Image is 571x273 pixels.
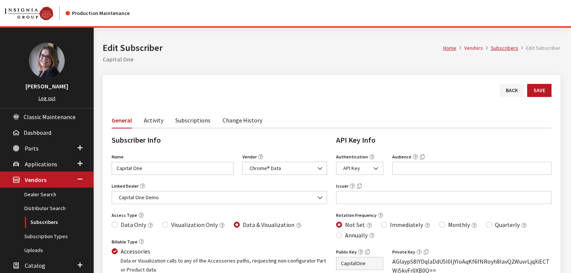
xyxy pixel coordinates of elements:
label: Linked Dealer [112,183,139,189]
h1: Edit Subscriber [103,41,443,55]
li: Vendors [456,44,483,52]
h3: [PERSON_NAME] [7,82,86,91]
button: Copy the "Issuer" to the clipboard [357,182,362,191]
label: Public Key [336,249,357,255]
img: Kim Callahan Collins [29,43,65,79]
small: Data or Visualization calls to any of the Accessories paths, requesting non-configurator Part or ... [121,257,326,273]
label: Accessories [121,247,150,256]
a: Back [499,84,524,97]
span: Capital One Demo [112,191,327,204]
span: Capital One Demo [117,194,322,201]
a: Home [443,45,456,51]
label: Immediately [390,220,423,229]
span: Classic Maintenance [24,113,76,121]
label: Data & Visualization [243,220,294,229]
span: Parts [25,145,39,152]
a: Change History [223,112,262,128]
label: Not Set [345,220,365,229]
label: Data Only [121,220,146,229]
span: Chrome® Data [247,164,322,172]
label: Private Key [392,249,415,255]
label: Visualization Only [171,220,218,229]
span: Dashboard [24,129,51,136]
h2: API Key Info [336,134,552,146]
a: Subscribers [491,45,518,51]
h2: Subscriber Info [112,134,327,146]
label: Audience [392,154,411,160]
span: Chrome® Data [242,162,327,175]
label: Issuer [336,183,348,189]
a: General [112,112,132,128]
div: Production Maintenance [66,9,130,17]
span: API Key [336,162,383,175]
button: Save [527,84,552,97]
span: API Key [341,164,378,172]
img: Catalog Maintenance [4,7,53,20]
a: Activity [144,112,163,128]
li: Edit Subscriber [518,44,561,52]
a: Log out [39,95,55,101]
span: Vendors [25,176,46,184]
span: Applications [25,160,57,168]
a: Subscriptions [175,112,211,128]
button: Copy the "Public Key" to the clipboard [365,248,370,257]
label: Name [112,154,124,160]
label: Annually [345,231,368,240]
a: Insignia Group logo [4,6,66,20]
label: Monthly [448,220,470,229]
label: Access Type [112,212,137,219]
button: Copy the "Audience" to the clipboard [420,153,425,161]
span: Catalog [25,262,45,269]
h2: Capital One [103,55,561,64]
label: Vendor [242,154,257,160]
label: Authentication [336,154,368,160]
button: Copy the "Private Key" to the clipboard [423,248,429,257]
label: Billable Type [112,239,138,245]
label: Rotation Frequency [336,212,377,219]
label: Quarterly [495,220,520,229]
